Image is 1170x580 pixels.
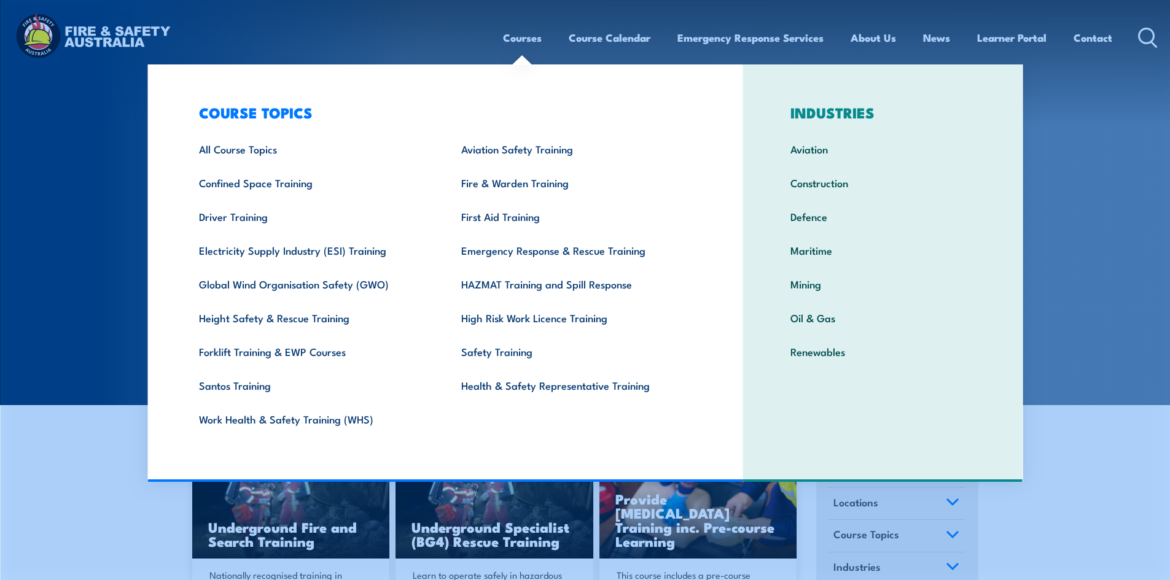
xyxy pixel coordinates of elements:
a: Aviation [771,132,994,166]
a: Driver Training [180,199,442,233]
a: Underground Fire and Search Training [192,449,390,559]
a: Health & Safety Representative Training [442,368,704,402]
a: Santos Training [180,368,442,402]
img: Underground mine rescue [192,449,390,559]
span: Course Topics [833,526,899,543]
h3: COURSE TOPICS [180,104,704,121]
a: HAZMAT Training and Spill Response [442,267,704,301]
img: Underground mine rescue [396,449,593,559]
a: Emergency Response & Rescue Training [442,233,704,267]
a: Construction [771,166,994,199]
a: Maritime [771,233,994,267]
a: All Course Topics [180,132,442,166]
a: Safety Training [442,334,704,368]
a: Defence [771,199,994,233]
a: Learner Portal [977,21,1047,54]
a: Electricity Supply Industry (ESI) Training [180,233,442,267]
a: Course Topics [828,520,965,552]
a: Emergency Response Services [677,21,824,54]
a: About Us [851,21,896,54]
a: High Risk Work Licence Training [442,301,704,334]
a: Aviation Safety Training [442,132,704,166]
a: Course Calendar [569,21,650,54]
a: News [923,21,950,54]
a: Oil & Gas [771,301,994,334]
a: Locations [828,488,965,520]
h3: Provide [MEDICAL_DATA] Training inc. Pre-course Learning [615,492,781,548]
a: Mining [771,267,994,301]
a: Forklift Training & EWP Courses [180,334,442,368]
a: First Aid Training [442,199,704,233]
a: Courses [503,21,542,54]
a: Work Health & Safety Training (WHS) [180,402,442,436]
h3: Underground Specialist (BG4) Rescue Training [411,520,577,548]
a: Confined Space Training [180,166,442,199]
a: Provide [MEDICAL_DATA] Training inc. Pre-course Learning [599,449,797,559]
img: Low Voltage Rescue and Provide CPR [599,449,797,559]
a: Renewables [771,334,994,368]
a: Height Safety & Rescue Training [180,301,442,334]
span: Locations [833,494,878,511]
h3: Underground Fire and Search Training [208,520,374,548]
h3: INDUSTRIES [771,104,994,121]
a: Underground Specialist (BG4) Rescue Training [396,449,593,559]
a: Contact [1074,21,1112,54]
span: Industries [833,559,881,575]
a: Fire & Warden Training [442,166,704,199]
a: Global Wind Organisation Safety (GWO) [180,267,442,301]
